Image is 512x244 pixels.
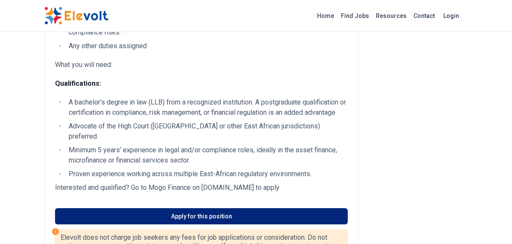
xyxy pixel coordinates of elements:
img: Elevolt [44,7,108,25]
a: Find Jobs [337,9,372,23]
a: Resources [372,9,410,23]
li: Any other duties assigned [66,41,348,51]
li: A bachelor’s degree in law (LLB) from a recognized institution. A postgraduate qualification or c... [66,97,348,118]
a: Home [314,9,337,23]
li: Proven experience working across multiple East-African regulatory environments. [66,169,348,179]
li: Minimum 5 years’ experience in legal and/or compliance roles, ideally in the asset finance, micro... [66,145,348,166]
a: Contact [410,9,438,23]
p: Interested and qualified? Go to Mogo Finance on [DOMAIN_NAME] to apply [55,183,348,193]
strong: Qualifications: [55,79,101,87]
li: Advocate of the High Court ([GEOGRAPHIC_DATA] or other East African jurisdictions) preferred. [66,121,348,142]
p: What you will need: [55,60,348,70]
a: Login [438,7,464,24]
iframe: Chat Widget [469,203,512,244]
a: Apply for this position [55,208,348,224]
